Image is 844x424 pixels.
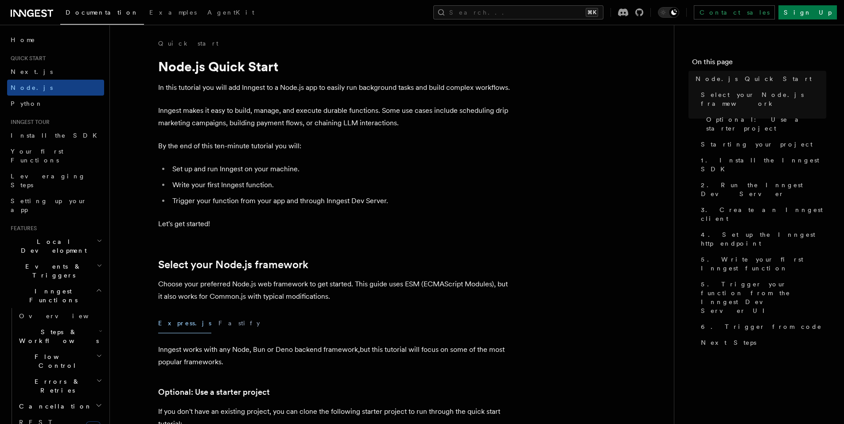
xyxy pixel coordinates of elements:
[16,398,104,414] button: Cancellation
[701,205,826,223] span: 3. Create an Inngest client
[706,115,826,133] span: Optional: Use a starter project
[7,143,104,168] a: Your first Functions
[701,280,826,315] span: 5. Trigger your function from the Inngest Dev Server UI
[144,3,202,24] a: Examples
[170,195,513,207] li: Trigger your function from your app and through Inngest Dev Server.
[11,68,53,75] span: Next.js
[16,349,104,374] button: Flow Control
[703,112,826,136] a: Optional: Use a starter project
[16,374,104,398] button: Errors & Retries
[7,80,104,96] a: Node.js
[16,352,96,370] span: Flow Control
[692,57,826,71] h4: On this page
[701,230,826,248] span: 4. Set up the Inngest http endpoint
[16,328,99,345] span: Steps & Workflows
[11,173,86,189] span: Leveraging Steps
[696,74,812,83] span: Node.js Quick Start
[66,9,139,16] span: Documentation
[433,5,603,19] button: Search...⌘K
[16,324,104,349] button: Steps & Workflows
[19,312,110,320] span: Overview
[149,9,197,16] span: Examples
[7,64,104,80] a: Next.js
[7,258,104,283] button: Events & Triggers
[697,251,826,276] a: 5. Write your first Inngest function
[7,283,104,308] button: Inngest Functions
[158,278,513,303] p: Choose your preferred Node.js web framework to get started. This guide uses ESM (ECMAScript Modul...
[16,377,96,395] span: Errors & Retries
[158,218,513,230] p: Let's get started!
[7,193,104,218] a: Setting up your app
[16,402,92,411] span: Cancellation
[16,308,104,324] a: Overview
[158,81,513,94] p: In this tutorial you will add Inngest to a Node.js app to easily run background tasks and build c...
[697,87,826,112] a: Select your Node.js framework
[7,32,104,48] a: Home
[701,338,756,347] span: Next Steps
[701,156,826,173] span: 1. Install the Inngest SDK
[7,287,96,305] span: Inngest Functions
[701,90,826,108] span: Select your Node.js framework
[158,313,211,333] button: Express.js
[11,84,53,91] span: Node.js
[701,140,813,149] span: Starting your project
[697,319,826,335] a: 6. Trigger from code
[697,227,826,251] a: 4. Set up the Inngest http endpoint
[158,39,218,48] a: Quick start
[7,55,46,62] span: Quick start
[697,152,826,177] a: 1. Install the Inngest SDK
[170,179,513,191] li: Write your first Inngest function.
[7,262,97,280] span: Events & Triggers
[697,335,826,351] a: Next Steps
[697,276,826,319] a: 5. Trigger your function from the Inngest Dev Server UI
[7,127,104,143] a: Install the SDK
[158,140,513,152] p: By the end of this ten-minute tutorial you will:
[11,100,43,107] span: Python
[7,234,104,258] button: Local Development
[7,119,50,126] span: Inngest tour
[586,8,598,17] kbd: ⌘K
[158,258,308,271] a: Select your Node.js framework
[701,255,826,273] span: 5. Write your first Inngest function
[158,386,270,398] a: Optional: Use a starter project
[202,3,260,24] a: AgentKit
[658,7,679,18] button: Toggle dark mode
[692,71,826,87] a: Node.js Quick Start
[11,148,63,164] span: Your first Functions
[697,202,826,227] a: 3. Create an Inngest client
[158,58,513,74] h1: Node.js Quick Start
[11,197,87,213] span: Setting up your app
[207,9,254,16] span: AgentKit
[701,181,826,198] span: 2. Run the Inngest Dev Server
[60,3,144,25] a: Documentation
[170,163,513,175] li: Set up and run Inngest on your machine.
[7,96,104,112] a: Python
[11,132,102,139] span: Install the SDK
[697,136,826,152] a: Starting your project
[7,237,97,255] span: Local Development
[158,104,513,129] p: Inngest makes it easy to build, manage, and execute durable functions. Some use cases include sch...
[11,35,35,44] span: Home
[778,5,837,19] a: Sign Up
[218,313,260,333] button: Fastify
[694,5,775,19] a: Contact sales
[7,168,104,193] a: Leveraging Steps
[158,343,513,368] p: Inngest works with any Node, Bun or Deno backend framework,but this tutorial will focus on some o...
[7,225,37,232] span: Features
[697,177,826,202] a: 2. Run the Inngest Dev Server
[701,322,822,331] span: 6. Trigger from code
